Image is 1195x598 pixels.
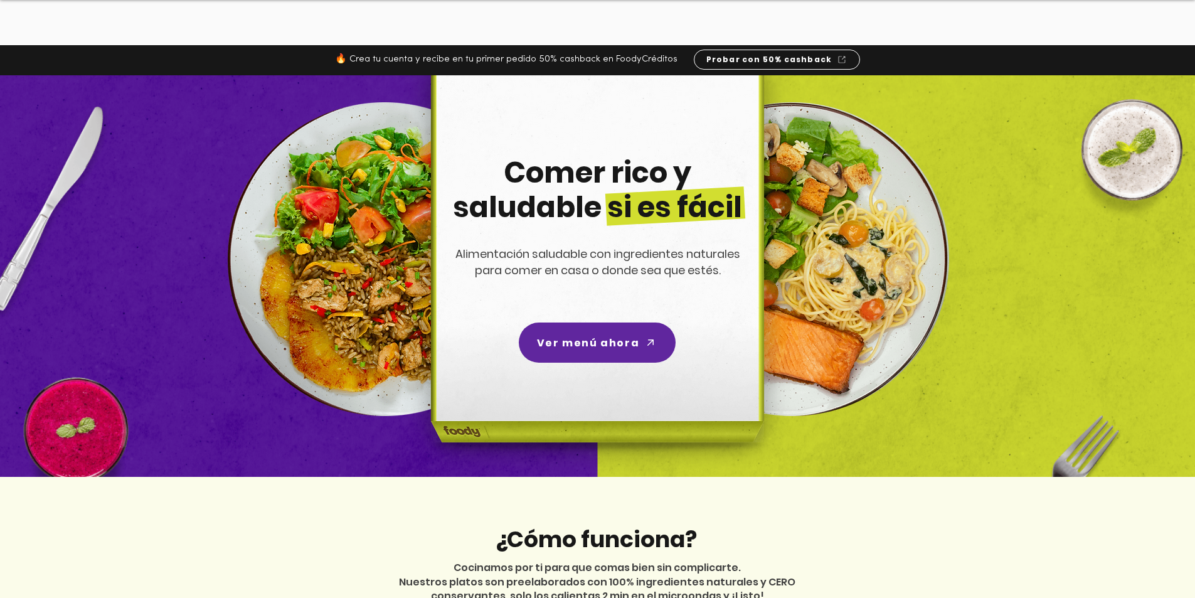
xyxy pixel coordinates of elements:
[455,246,740,278] span: Alimentación saludable con ingredientes naturales para comer en casa o donde sea que estés.
[454,560,741,575] span: Cocinamos por ti para que comas bien sin complicarte.
[335,55,677,64] span: 🔥 Crea tu cuenta y recibe en tu primer pedido 50% cashback en FoodyCréditos
[519,323,676,363] a: Ver menú ahora
[537,335,639,351] span: Ver menú ahora
[396,75,795,477] img: headline-center-compress.png
[694,50,860,70] a: Probar con 50% cashback
[228,102,541,416] img: left-dish-compress.png
[453,152,742,227] span: Comer rico y saludable si es fácil
[495,523,697,555] span: ¿Cómo funciona?
[706,54,832,65] span: Probar con 50% cashback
